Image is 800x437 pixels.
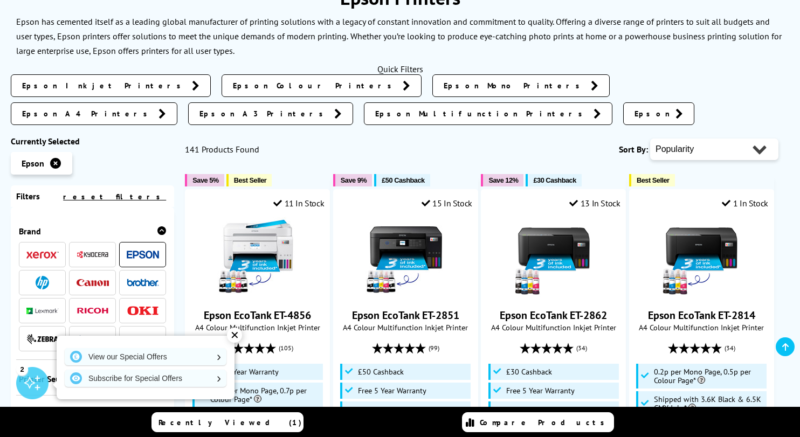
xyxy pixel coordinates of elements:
span: Free 5 Year Warranty [358,386,426,395]
div: 11 In Stock [273,198,324,209]
a: Epson EcoTank ET-2862 [500,308,607,322]
span: Epson [22,158,44,169]
span: Free 5 Year Warranty [210,367,279,376]
span: Save 12% [488,176,518,184]
a: HP [26,276,59,289]
span: 141 Products Found [185,144,259,155]
div: Brand [19,226,166,237]
a: Ricoh [77,304,109,317]
span: (99) [429,338,439,358]
div: 2 [16,363,28,375]
img: HP [36,276,49,289]
img: Epson EcoTank ET-2862 [513,217,594,297]
a: Compare Products [462,412,614,432]
a: Epson [127,248,159,261]
span: Free 5 Year Warranty [506,386,575,395]
a: Epson EcoTank ET-4856 [217,289,298,300]
span: £30 Cashback [506,367,552,376]
div: Currently Selected [11,136,174,147]
img: OKI [127,306,159,315]
a: Epson Multifunction Printers [364,102,612,125]
span: Epson A3 Printers [199,108,329,119]
a: Epson EcoTank ET-4856 [204,308,311,322]
span: Save 9% [341,176,367,184]
a: Recently Viewed (1) [151,412,304,432]
img: Epson EcoTank ET-2851 [365,217,446,297]
img: Epson [127,251,159,259]
img: Ricoh [77,308,109,314]
a: Kyocera [77,248,109,261]
img: Xerox [26,251,59,259]
p: Epson has cemented itself as a leading global manufacturer of printing solutions with a legacy of... [16,16,770,41]
a: Epson Colour Printers [222,74,422,97]
a: Epson EcoTank ET-2814 [648,308,755,322]
div: Quick Filters [11,64,789,74]
span: Epson Multifunction Printers [375,108,588,119]
a: Epson EcoTank ET-2814 [661,289,742,300]
img: Brother [127,279,159,286]
span: (34) [576,338,587,358]
img: Zebra [26,334,59,344]
a: Xerox [26,248,59,261]
img: Canon [77,279,109,286]
span: Sort By: [619,144,648,155]
span: Best Seller [234,176,267,184]
a: OKI [127,304,159,317]
div: 13 In Stock [569,198,620,209]
span: 0.3p per Mono Page, 0.7p per Colour Page* [210,386,320,404]
a: Epson Inkjet Printers [11,74,211,97]
button: Save 9% [333,174,372,186]
img: Epson EcoTank ET-4856 [217,217,298,297]
span: 0.3p per Mono Page, 0.7p per Colour Page* [358,405,468,422]
a: Epson A4 Printers [11,102,177,125]
img: Kyocera [77,251,109,259]
span: Filters [16,191,40,202]
p: Whether you’re looking to produce eye-catching photo prints at home or a powerhouse business prin... [16,31,782,56]
a: Lexmark [26,304,59,317]
span: £50 Cashback [382,176,424,184]
button: Save 5% [185,174,224,186]
span: (105) [279,338,293,358]
span: Shipped with 3.6K Black & 6.5K CMY Inks* [654,395,764,412]
img: Epson EcoTank ET-2814 [661,217,742,297]
a: reset filters [63,192,166,202]
span: Compare Products [480,418,610,427]
div: ✕ [227,328,242,343]
a: Epson A3 Printers [188,102,353,125]
button: Save 12% [481,174,523,186]
span: Epson Inkjet Printers [22,80,187,91]
span: £30 Cashback [533,176,576,184]
button: Best Seller [629,174,675,186]
a: Epson [623,102,694,125]
span: 0.2p per Mono Page, 0.5p per Colour Page* [654,367,764,385]
span: A4 Colour Multifunction Inkjet Printer [635,322,768,332]
span: Recently Viewed (1) [158,418,302,427]
span: Epson Colour Printers [233,80,397,91]
span: Best Seller [637,176,670,184]
span: Epson Mono Printers [444,80,585,91]
span: Save 5% [192,176,218,184]
span: A4 Colour Multifunction Inkjet Printer [339,322,472,332]
div: 15 In Stock [422,198,472,209]
span: A4 Colour Multifunction Inkjet Printer [487,322,620,332]
span: £50 Cashback [358,367,404,376]
span: Epson A4 Printers [22,108,153,119]
a: Epson EcoTank ET-2851 [352,308,459,322]
img: Lexmark [26,308,59,314]
span: 0.2p per Mono Page, 0.5p per Colour Page* [506,405,616,422]
span: Epson [635,108,670,119]
a: Epson Mono Printers [432,74,610,97]
button: £50 Cashback [374,174,430,186]
a: Zebra [26,332,59,345]
a: Subscribe for Special Offers [65,370,226,387]
div: 1 In Stock [722,198,768,209]
a: Epson EcoTank ET-2851 [365,289,446,300]
a: Canon [77,276,109,289]
button: Best Seller [226,174,272,186]
a: Brother [127,276,159,289]
button: £30 Cashback [526,174,581,186]
a: Epson EcoTank ET-2862 [513,289,594,300]
span: A4 Colour Multifunction Inkjet Printer [191,322,324,332]
a: View our Special Offers [65,348,226,365]
span: (34) [725,338,735,358]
